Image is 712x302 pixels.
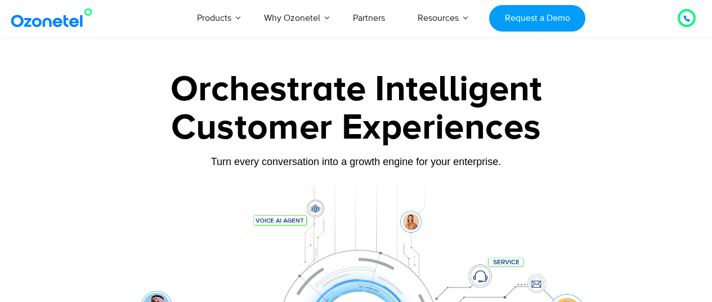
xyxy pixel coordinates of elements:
div: Turn every conversation into a growth engine for your enterprise. [44,156,669,168]
div: Orchestrate Intelligent [44,72,669,108]
a: Request a Demo [489,5,585,32]
div: Customer Experiences [44,101,669,155]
